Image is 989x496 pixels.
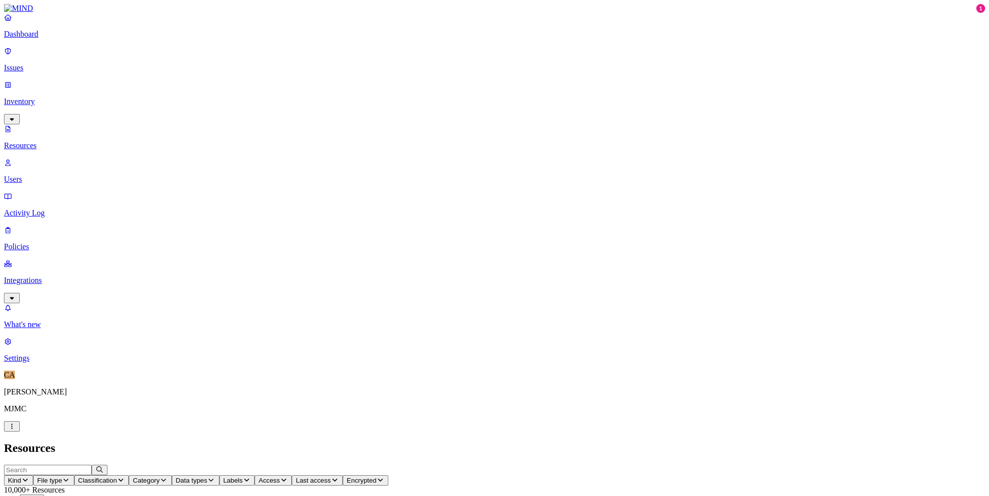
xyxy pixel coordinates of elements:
[4,47,985,72] a: Issues
[4,337,985,363] a: Settings
[4,303,985,329] a: What's new
[4,4,33,13] img: MIND
[4,465,92,475] input: Search
[4,97,985,106] p: Inventory
[4,124,985,150] a: Resources
[4,276,985,285] p: Integrations
[347,477,376,484] span: Encrypted
[4,225,985,251] a: Policies
[4,320,985,329] p: What's new
[259,477,280,484] span: Access
[8,477,21,484] span: Kind
[4,371,15,379] span: CA
[296,477,330,484] span: Last access
[4,404,985,413] p: MJMC
[4,259,985,302] a: Integrations
[4,441,985,455] h2: Resources
[4,192,985,218] a: Activity Log
[4,30,985,39] p: Dashboard
[4,63,985,72] p: Issues
[37,477,62,484] span: File type
[223,477,243,484] span: Labels
[4,242,985,251] p: Policies
[4,80,985,123] a: Inventory
[4,4,985,13] a: MIND
[4,141,985,150] p: Resources
[4,209,985,218] p: Activity Log
[4,13,985,39] a: Dashboard
[4,486,65,494] span: 10,000+ Resources
[4,175,985,184] p: Users
[976,4,985,13] div: 1
[4,354,985,363] p: Settings
[4,387,985,396] p: [PERSON_NAME]
[78,477,117,484] span: Classification
[133,477,159,484] span: Category
[176,477,208,484] span: Data types
[4,158,985,184] a: Users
